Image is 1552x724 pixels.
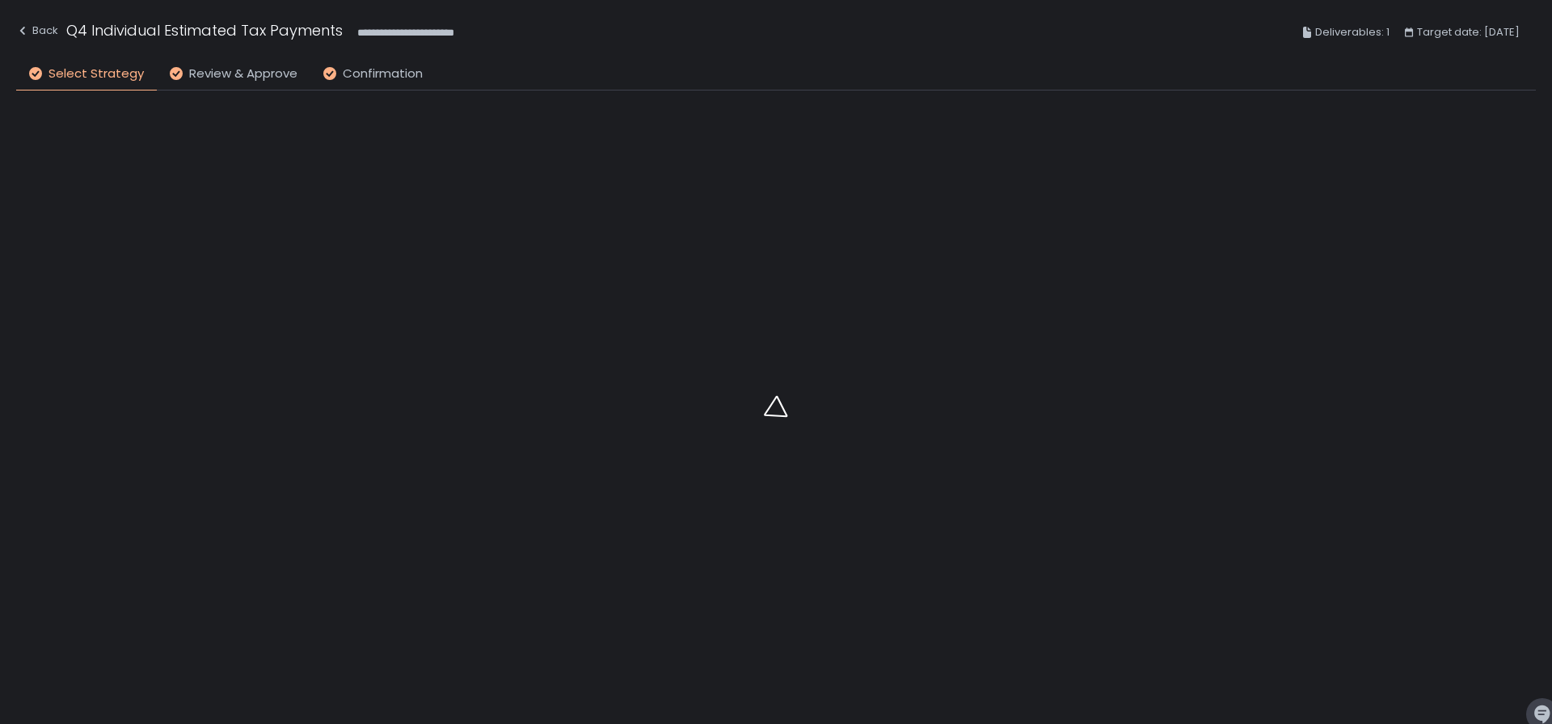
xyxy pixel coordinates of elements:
div: Back [16,21,58,40]
span: Review & Approve [189,65,297,83]
span: Target date: [DATE] [1417,23,1520,42]
span: Deliverables: 1 [1315,23,1390,42]
h1: Q4 Individual Estimated Tax Payments [66,19,343,41]
span: Confirmation [343,65,423,83]
button: Back [16,19,58,46]
span: Select Strategy [48,65,144,83]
